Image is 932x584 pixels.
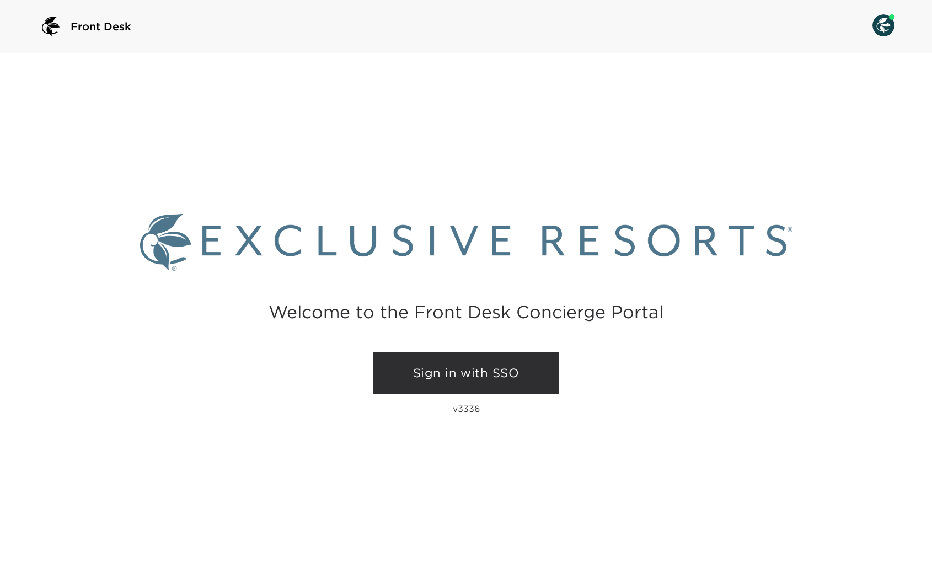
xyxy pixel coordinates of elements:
[38,13,64,40] img: logo
[269,303,663,320] h2: Welcome to the Front Desk Concierge Portal
[373,352,559,394] a: Sign in with SSO
[140,214,792,271] img: Exclusive Resorts logo
[872,14,894,36] img: User
[71,19,131,34] span: Front Desk
[453,403,480,414] p: v3336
